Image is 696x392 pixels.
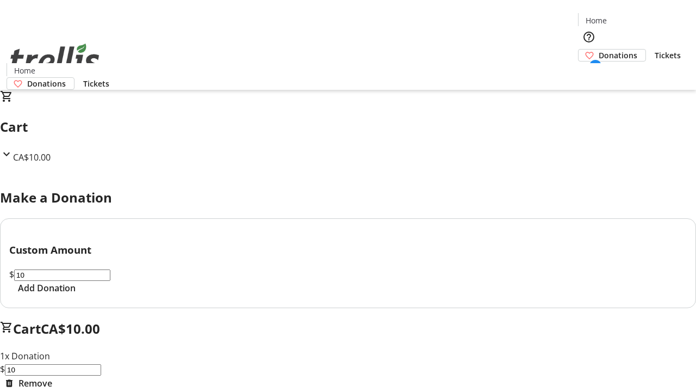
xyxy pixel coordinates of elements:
span: Tickets [655,50,681,61]
input: Donation Amount [14,269,110,281]
span: CA$10.00 [13,151,51,163]
span: Add Donation [18,281,76,295]
button: Help [578,26,600,48]
span: Donations [599,50,637,61]
span: Tickets [83,78,109,89]
span: Remove [18,377,52,390]
span: $ [9,268,14,280]
span: CA$10.00 [41,320,100,338]
a: Tickets [74,78,118,89]
a: Tickets [646,50,689,61]
span: Home [586,15,607,26]
span: Home [14,65,35,76]
img: Orient E2E Organization iZ420mQ27c's Logo [7,32,103,86]
a: Home [7,65,42,76]
a: Donations [7,77,74,90]
a: Home [579,15,613,26]
a: Donations [578,49,646,62]
button: Add Donation [9,281,84,295]
h3: Custom Amount [9,242,687,258]
button: Cart [578,62,600,83]
span: Donations [27,78,66,89]
input: Donation Amount [5,364,101,376]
